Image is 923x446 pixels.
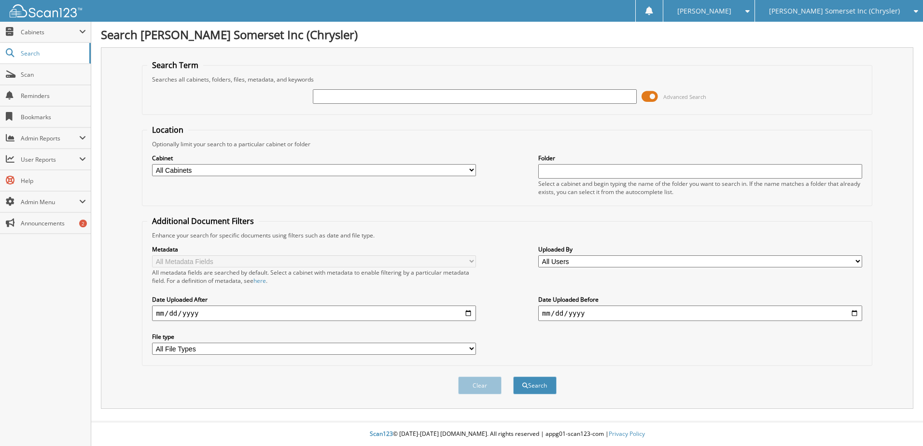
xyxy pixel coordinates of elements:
[147,75,867,84] div: Searches all cabinets, folders, files, metadata, and keywords
[538,154,862,162] label: Folder
[538,306,862,321] input: end
[101,27,913,42] h1: Search [PERSON_NAME] Somerset Inc (Chrysler)
[152,245,476,253] label: Metadata
[79,220,87,227] div: 2
[152,295,476,304] label: Date Uploaded After
[147,216,259,226] legend: Additional Document Filters
[21,198,79,206] span: Admin Menu
[538,295,862,304] label: Date Uploaded Before
[458,376,502,394] button: Clear
[147,125,188,135] legend: Location
[21,28,79,36] span: Cabinets
[21,113,86,121] span: Bookmarks
[21,70,86,79] span: Scan
[21,155,79,164] span: User Reports
[152,306,476,321] input: start
[769,8,900,14] span: [PERSON_NAME] Somerset Inc (Chrysler)
[875,400,923,446] iframe: Chat Widget
[677,8,731,14] span: [PERSON_NAME]
[513,376,557,394] button: Search
[21,177,86,185] span: Help
[21,49,84,57] span: Search
[253,277,266,285] a: here
[538,180,862,196] div: Select a cabinet and begin typing the name of the folder you want to search in. If the name match...
[21,134,79,142] span: Admin Reports
[147,231,867,239] div: Enhance your search for specific documents using filters such as date and file type.
[91,422,923,446] div: © [DATE]-[DATE] [DOMAIN_NAME]. All rights reserved | appg01-scan123-com |
[21,92,86,100] span: Reminders
[147,140,867,148] div: Optionally limit your search to a particular cabinet or folder
[152,268,476,285] div: All metadata fields are searched by default. Select a cabinet with metadata to enable filtering b...
[152,333,476,341] label: File type
[21,219,86,227] span: Announcements
[147,60,203,70] legend: Search Term
[370,430,393,438] span: Scan123
[10,4,82,17] img: scan123-logo-white.svg
[609,430,645,438] a: Privacy Policy
[663,93,706,100] span: Advanced Search
[152,154,476,162] label: Cabinet
[538,245,862,253] label: Uploaded By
